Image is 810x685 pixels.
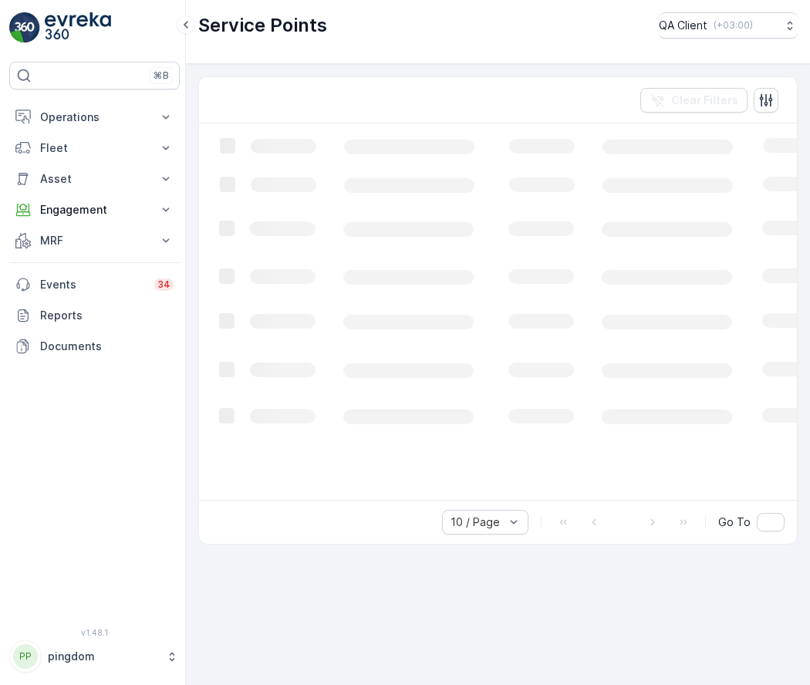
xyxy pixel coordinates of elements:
button: Clear Filters [640,88,748,113]
p: ⌘B [154,69,169,82]
button: QA Client(+03:00) [659,12,798,39]
a: Documents [9,331,180,362]
p: Operations [40,110,149,125]
span: v 1.48.1 [9,628,180,637]
p: Service Points [198,13,327,38]
p: Asset [40,171,149,187]
button: MRF [9,225,180,256]
p: MRF [40,233,149,248]
p: Fleet [40,140,149,156]
p: Engagement [40,202,149,218]
p: pingdom [48,649,158,664]
p: Clear Filters [671,93,738,108]
a: Reports [9,300,180,331]
button: Engagement [9,194,180,225]
span: Go To [718,515,751,530]
p: Documents [40,339,174,354]
p: Events [40,277,145,292]
button: Asset [9,164,180,194]
img: logo_light-DOdMpM7g.png [45,12,111,43]
button: PPpingdom [9,640,180,673]
p: ( +03:00 ) [714,19,753,32]
p: QA Client [659,18,707,33]
button: Fleet [9,133,180,164]
div: PP [13,644,38,669]
button: Operations [9,102,180,133]
a: Events34 [9,269,180,300]
p: 34 [157,278,170,291]
img: logo [9,12,40,43]
p: Reports [40,308,174,323]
